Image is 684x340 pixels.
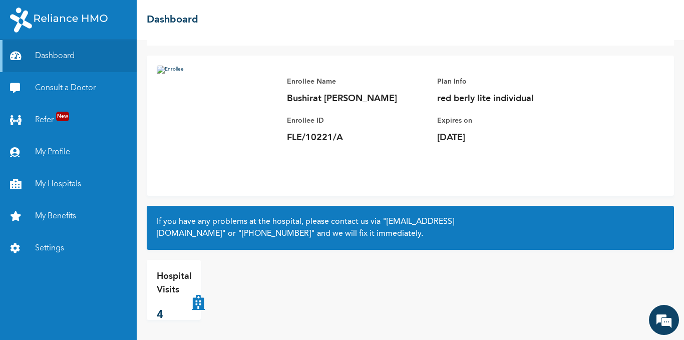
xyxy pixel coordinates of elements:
[10,8,108,33] img: RelianceHMO's Logo
[19,50,41,75] img: d_794563401_company_1708531726252_794563401
[238,230,315,238] a: "[PHONE_NUMBER]"
[437,115,577,127] p: Expires on
[157,307,192,323] p: 4
[287,115,427,127] p: Enrollee ID
[157,216,664,240] h2: If you have any problems at the hospital, please contact us via or and we will fix it immediately.
[5,304,98,311] span: Conversation
[147,13,198,28] h2: Dashboard
[287,76,427,88] p: Enrollee Name
[437,76,577,88] p: Plan Info
[52,56,168,69] div: Chat with us now
[287,132,427,144] p: FLE/10221/A
[157,66,277,186] img: Enrollee
[164,5,188,29] div: Minimize live chat window
[98,287,191,318] div: FAQs
[58,115,138,216] span: We're online!
[5,252,191,287] textarea: Type your message and hit 'Enter'
[437,132,577,144] p: [DATE]
[287,93,427,105] p: Bushirat [PERSON_NAME]
[56,112,69,121] span: New
[157,270,192,297] p: Hospital Visits
[437,93,577,105] p: red berly lite individual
